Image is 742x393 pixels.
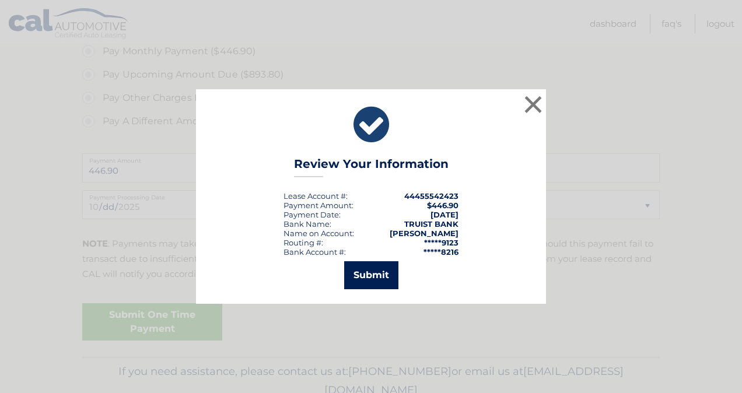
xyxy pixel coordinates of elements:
[283,219,331,229] div: Bank Name:
[430,210,459,219] span: [DATE]
[390,229,459,238] strong: [PERSON_NAME]
[521,93,545,116] button: ×
[427,201,459,210] span: $446.90
[283,247,346,257] div: Bank Account #:
[344,261,398,289] button: Submit
[283,229,354,238] div: Name on Account:
[283,201,353,210] div: Payment Amount:
[283,210,341,219] div: :
[404,191,459,201] strong: 44455542423
[294,157,449,177] h3: Review Your Information
[283,210,339,219] span: Payment Date
[283,238,323,247] div: Routing #:
[283,191,348,201] div: Lease Account #:
[404,219,459,229] strong: TRUIST BANK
